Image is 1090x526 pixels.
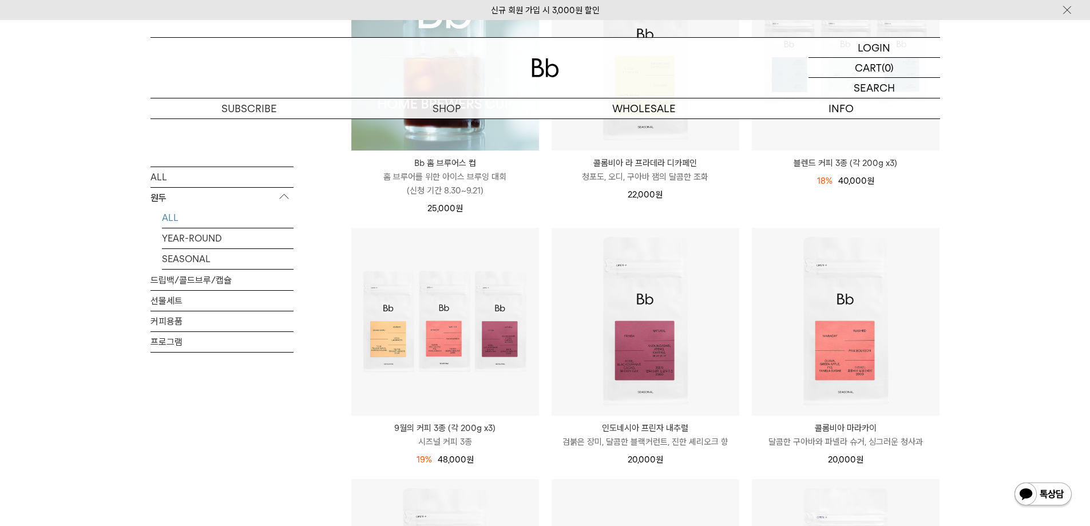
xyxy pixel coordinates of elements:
span: 40,000 [838,176,874,186]
img: 로고 [532,58,559,77]
p: WHOLESALE [545,98,743,118]
p: LOGIN [858,38,890,57]
a: 드립백/콜드브루/캡슐 [150,270,294,290]
div: 19% [417,453,432,466]
a: SHOP [348,98,545,118]
span: 48,000 [438,454,474,465]
span: 원 [856,454,863,465]
p: 청포도, 오디, 구아바 잼의 달콤한 조화 [552,170,739,184]
p: 홈 브루어를 위한 아이스 브루잉 대회 (신청 기간 8.30~9.21) [351,170,539,197]
p: 콜롬비아 라 프라데라 디카페인 [552,156,739,170]
img: 카카오톡 채널 1:1 채팅 버튼 [1013,481,1073,509]
a: SEASONAL [162,248,294,268]
a: 블렌드 커피 3종 (각 200g x3) [752,156,940,170]
a: 콜롬비아 마라카이 달콤한 구아바와 파넬라 슈거, 싱그러운 청사과 [752,421,940,449]
p: 콜롬비아 마라카이 [752,421,940,435]
p: 검붉은 장미, 달콤한 블랙커런트, 진한 셰리오크 향 [552,435,739,449]
a: CART (0) [808,58,940,78]
p: 9월의 커피 3종 (각 200g x3) [351,421,539,435]
p: 시즈널 커피 3종 [351,435,539,449]
span: 22,000 [628,189,663,200]
a: 9월의 커피 3종 (각 200g x3) 시즈널 커피 3종 [351,421,539,449]
p: SEARCH [854,78,895,98]
p: INFO [743,98,940,118]
p: CART [855,58,882,77]
img: 9월의 커피 3종 (각 200g x3) [351,228,539,416]
a: YEAR-ROUND [162,228,294,248]
span: 원 [867,176,874,186]
a: LOGIN [808,38,940,58]
span: 20,000 [828,454,863,465]
a: 커피용품 [150,311,294,331]
span: 20,000 [628,454,663,465]
span: 원 [466,454,474,465]
a: 콜롬비아 라 프라데라 디카페인 청포도, 오디, 구아바 잼의 달콤한 조화 [552,156,739,184]
a: 신규 회원 가입 시 3,000원 할인 [491,5,600,15]
img: 인도네시아 프린자 내추럴 [552,228,739,416]
span: 원 [455,203,463,213]
img: 콜롬비아 마라카이 [752,228,940,416]
a: 프로그램 [150,331,294,351]
div: 18% [817,174,833,188]
a: 선물세트 [150,290,294,310]
a: ALL [162,207,294,227]
p: 원두 [150,187,294,208]
a: SUBSCRIBE [150,98,348,118]
p: 인도네시아 프린자 내추럴 [552,421,739,435]
span: 원 [656,454,663,465]
a: Bb 홈 브루어스 컵 홈 브루어를 위한 아이스 브루잉 대회(신청 기간 8.30~9.21) [351,156,539,197]
p: Bb 홈 브루어스 컵 [351,156,539,170]
a: ALL [150,167,294,187]
p: 달콤한 구아바와 파넬라 슈거, 싱그러운 청사과 [752,435,940,449]
p: (0) [882,58,894,77]
a: 인도네시아 프린자 내추럴 검붉은 장미, 달콤한 블랙커런트, 진한 셰리오크 향 [552,421,739,449]
span: 원 [655,189,663,200]
span: 25,000 [427,203,463,213]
